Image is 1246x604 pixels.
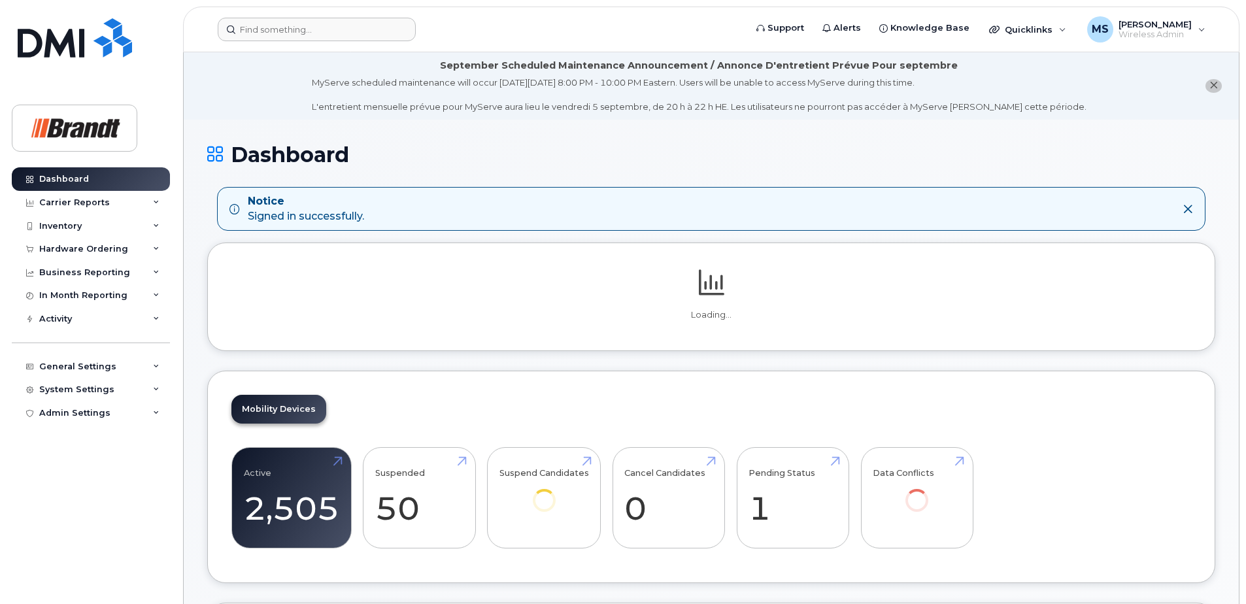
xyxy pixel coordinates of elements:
h1: Dashboard [207,143,1215,166]
p: Loading... [231,309,1191,321]
div: MyServe scheduled maintenance will occur [DATE][DATE] 8:00 PM - 10:00 PM Eastern. Users will be u... [312,76,1086,113]
strong: Notice [248,194,364,209]
a: Suspended 50 [375,455,463,541]
a: Data Conflicts [873,455,961,530]
a: Cancel Candidates 0 [624,455,713,541]
button: close notification [1205,79,1222,93]
a: Mobility Devices [231,395,326,424]
div: Signed in successfully. [248,194,364,224]
a: Suspend Candidates [499,455,589,530]
a: Pending Status 1 [749,455,837,541]
a: Active 2,505 [244,455,339,541]
div: September Scheduled Maintenance Announcement / Annonce D'entretient Prévue Pour septembre [440,59,958,73]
